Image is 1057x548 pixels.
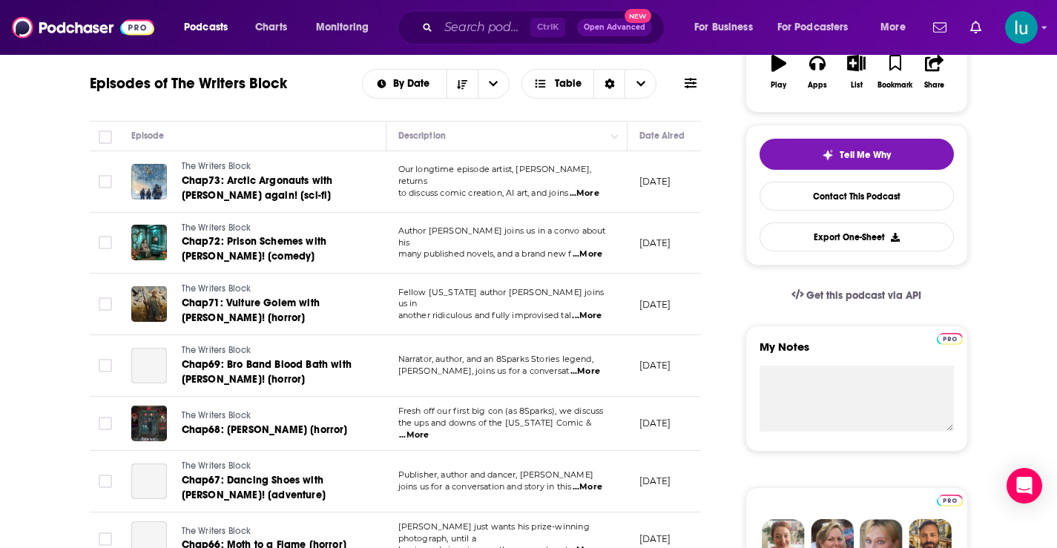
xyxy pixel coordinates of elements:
span: Podcasts [184,17,228,38]
button: Sort Direction [447,70,478,98]
span: The Writers Block [182,222,251,233]
p: [DATE] [639,175,671,188]
span: More [880,17,906,38]
span: [PERSON_NAME] just wants his prize-winning photograph, until a [398,521,590,544]
span: Chap73: Arctic Argonauts with [PERSON_NAME] again! [sci-fi] [182,174,333,202]
button: Export One-Sheet [760,222,954,251]
span: Toggle select row [99,475,112,488]
a: Chap68: [PERSON_NAME] [horror] [182,423,358,438]
a: Chap67: Dancing Shoes with [PERSON_NAME]! [adventure] [182,473,360,503]
a: Chap71: Vulture Golem with [PERSON_NAME]! [horror] [182,296,360,326]
span: joins us for a conversation and story in this [398,481,572,492]
span: Monitoring [316,17,369,38]
div: Open Intercom Messenger [1007,468,1042,504]
span: another ridiculous and fully improvised tal [398,310,571,320]
div: Play [771,81,786,90]
a: The Writers Block [182,283,360,296]
span: Open Advanced [584,24,645,31]
a: Show notifications dropdown [964,15,987,40]
button: open menu [684,16,771,39]
span: Chap72: Prison Schemes with [PERSON_NAME]! [comedy] [182,235,327,263]
button: open menu [478,70,509,98]
span: Fellow [US_STATE] author [PERSON_NAME] joins us in [398,287,605,309]
button: List [837,45,875,99]
span: Narrator, author, and an 8Sparks Stories legend, [398,354,593,364]
div: Description [398,127,446,145]
a: The Writers Block [182,222,360,235]
span: Toggle select row [99,417,112,430]
span: to discuss comic creation, AI art, and joins [398,188,569,198]
span: Ctrl K [530,18,565,37]
span: The Writers Block [182,161,251,171]
button: Share [915,45,953,99]
button: open menu [870,16,924,39]
div: List [851,81,863,90]
a: Show notifications dropdown [927,15,952,40]
a: Pro website [937,331,963,345]
span: Chap69: Bro Band Blood Bath with [PERSON_NAME]! [horror] [182,358,352,386]
span: The Writers Block [182,283,251,294]
span: Our longtime episode artist, [PERSON_NAME], returns [398,164,591,186]
button: open menu [363,79,447,89]
a: Chap72: Prison Schemes with [PERSON_NAME]! [comedy] [182,234,360,264]
span: The Writers Block [182,526,251,536]
a: Chap73: Arctic Argonauts with [PERSON_NAME] again! [sci-fi] [182,174,360,203]
span: Tell Me Why [840,149,891,161]
button: tell me why sparkleTell Me Why [760,139,954,170]
p: [DATE] [639,417,671,429]
img: Podchaser Pro [937,333,963,345]
a: Pro website [937,492,963,506]
span: Toggle select row [99,532,112,546]
h2: Choose List sort [362,69,510,99]
a: Chap69: Bro Band Blood Bath with [PERSON_NAME]! [horror] [182,357,360,387]
button: Apps [798,45,837,99]
span: Get this podcast via API [806,289,921,302]
span: Publisher, author and dancer, [PERSON_NAME] [398,469,593,480]
input: Search podcasts, credits, & more... [438,16,530,39]
a: The Writers Block [182,160,360,174]
button: Bookmark [876,45,915,99]
span: Chap71: Vulture Golem with [PERSON_NAME]! [horror] [182,297,320,324]
a: The Writers Block [182,409,358,423]
span: ...More [570,366,600,377]
button: open menu [174,16,247,39]
p: [DATE] [639,237,671,249]
span: ...More [570,188,599,199]
span: The Writers Block [182,345,251,355]
div: Apps [808,81,827,90]
button: Open AdvancedNew [577,19,652,36]
div: Bookmark [877,81,912,90]
p: [DATE] [639,359,671,372]
button: Column Actions [606,128,624,145]
a: Contact This Podcast [760,182,954,211]
button: Choose View [521,69,657,99]
a: Charts [246,16,296,39]
button: Show profile menu [1005,11,1038,44]
span: For Business [694,17,753,38]
h1: Episodes of The Writers Block [90,74,287,93]
span: Fresh off our first big con (as 8Sparks), we discuss [398,406,604,416]
span: Author [PERSON_NAME] joins us in a convo about his [398,225,606,248]
span: Toggle select row [99,297,112,311]
img: Podchaser Pro [937,495,963,506]
p: [DATE] [639,532,671,545]
span: ...More [573,248,602,260]
button: Play [760,45,798,99]
span: Chap67: Dancing Shoes with [PERSON_NAME]! [adventure] [182,474,326,501]
span: ...More [399,429,429,441]
p: [DATE] [639,475,671,487]
span: New [625,9,651,23]
span: Table [555,79,582,89]
span: The Writers Block [182,410,251,420]
span: The Writers Block [182,460,251,471]
div: Date Aired [639,127,685,145]
a: The Writers Block [182,460,360,473]
img: Podchaser - Follow, Share and Rate Podcasts [12,13,154,42]
span: the ups and downs of the [US_STATE] Comic & [398,417,591,428]
label: My Notes [760,340,954,366]
button: open menu [306,16,388,39]
div: Sort Direction [593,70,625,98]
span: ...More [572,310,602,322]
